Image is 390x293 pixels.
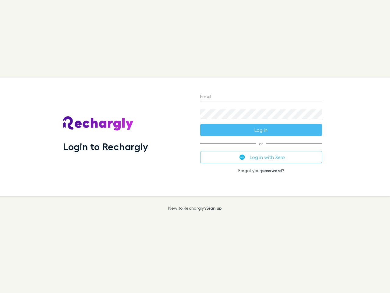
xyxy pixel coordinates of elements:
p: Forgot your ? [200,168,322,173]
a: password [261,168,282,173]
img: Rechargly's Logo [63,116,134,131]
p: New to Rechargly? [168,206,222,211]
button: Log in with Xero [200,151,322,163]
h1: Login to Rechargly [63,141,148,152]
img: Xero's logo [239,154,245,160]
a: Sign up [206,205,222,211]
span: or [200,143,322,144]
button: Log in [200,124,322,136]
